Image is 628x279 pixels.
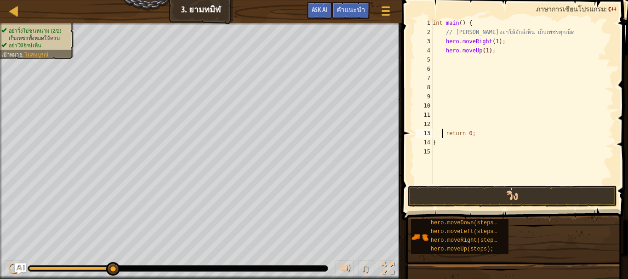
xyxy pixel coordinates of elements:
[411,228,428,246] img: portrait.png
[408,186,617,207] button: วิ่ง
[415,129,433,138] div: 13
[415,37,433,46] div: 3
[337,5,365,14] span: คำแนะนำ
[379,260,397,279] button: สลับเป็นเต็มจอ
[415,147,433,156] div: 15
[431,228,500,235] span: hero.moveLeft(steps);
[415,46,433,55] div: 4
[431,246,494,252] span: hero.moveUp(steps);
[415,74,433,83] div: 7
[536,5,605,13] span: ภาษาการเขียนโปรแกรม
[336,260,354,279] button: ปรับระดับเสียง
[415,101,433,110] div: 10
[25,51,48,57] span: ไม่สมบูรณ์
[374,2,397,23] button: แสดงเมนูเกมส์
[415,83,433,92] div: 8
[608,5,617,13] span: C++
[605,5,608,13] span: :
[415,18,433,28] div: 1
[360,262,370,275] span: ♫
[15,263,26,274] button: Ask AI
[1,27,69,34] li: อย่าวิ่งไปชนหนาม
[9,28,62,34] span: อย่าวิ่งไปชนหนาม (2/2)
[9,42,41,48] span: อย่าให้ยักษ์เห็น
[415,55,433,64] div: 5
[415,28,433,37] div: 2
[431,237,503,244] span: hero.moveRight(steps);
[5,260,23,279] button: Ctrl + P: Play
[1,51,22,57] span: เป้าหมาย
[415,64,433,74] div: 6
[359,260,374,279] button: ♫
[415,138,433,147] div: 14
[9,35,60,41] span: เก็บเพชรทั้งหมดให้ครบ
[415,110,433,120] div: 11
[1,34,69,42] li: เก็บเพชรทั้งหมดให้ครบ
[415,120,433,129] div: 12
[431,220,500,226] span: hero.moveDown(steps);
[22,51,25,57] span: :
[312,5,327,14] span: Ask AI
[307,2,332,19] button: Ask AI
[415,92,433,101] div: 9
[1,42,69,49] li: อย่าให้ยักษ์เห็น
